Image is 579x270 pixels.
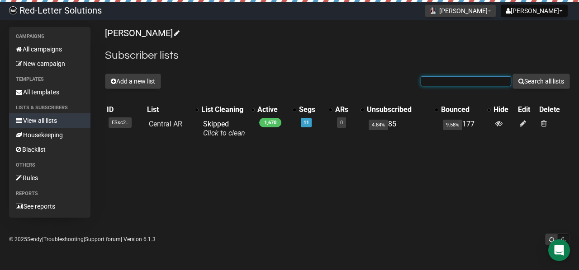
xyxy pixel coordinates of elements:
span: 1,670 [259,118,281,127]
div: Active [257,105,288,114]
a: Blacklist [9,142,90,157]
div: Edit [518,105,536,114]
a: View all lists [9,113,90,128]
li: Campaigns [9,31,90,42]
th: Hide: No sort applied, sorting is disabled [492,103,517,116]
p: © 2025 | | | Version 6.1.3 [9,234,156,244]
span: FSsc2.. [109,117,132,128]
a: Sendy [27,236,42,242]
td: 177 [439,116,492,141]
a: [PERSON_NAME] [105,28,178,38]
th: Unsubscribed: No sort applied, activate to apply an ascending sort [365,103,439,116]
div: Unsubscribed [367,105,430,114]
div: Hide [494,105,515,114]
th: List Cleaning: No sort applied, activate to apply an ascending sort [199,103,256,116]
a: Troubleshooting [43,236,84,242]
span: 4.84% [369,120,388,130]
li: Reports [9,188,90,199]
th: ID: No sort applied, sorting is disabled [105,103,145,116]
a: All templates [9,85,90,99]
a: 11 [304,120,309,126]
a: Rules [9,171,90,185]
div: Open Intercom Messenger [548,239,570,261]
div: ARs [335,105,356,114]
span: Skipped [203,120,245,137]
th: Edit: No sort applied, sorting is disabled [516,103,537,116]
th: Segs: No sort applied, activate to apply an ascending sort [297,103,333,116]
a: Support forum [85,236,121,242]
th: ARs: No sort applied, activate to apply an ascending sort [333,103,365,116]
div: Delete [539,105,568,114]
span: 9.58% [443,120,462,130]
a: Central AR [149,120,182,128]
th: Active: No sort applied, activate to apply an ascending sort [256,103,297,116]
div: Bounced [441,105,483,114]
li: Lists & subscribers [9,102,90,113]
button: Add a new list [105,74,161,89]
div: ID [107,105,143,114]
img: 59.jpg [430,7,437,14]
th: List: No sort applied, activate to apply an ascending sort [145,103,199,116]
a: New campaign [9,56,90,71]
a: 0 [340,120,343,126]
button: [PERSON_NAME] [501,5,568,17]
button: [PERSON_NAME] [425,5,496,17]
div: Segs [299,105,324,114]
li: Templates [9,74,90,85]
div: List Cleaning [201,105,247,114]
th: Bounced: No sort applied, activate to apply an ascending sort [439,103,492,116]
th: Delete: No sort applied, sorting is disabled [537,103,570,116]
h2: Subscriber lists [105,47,570,64]
a: Housekeeping [9,128,90,142]
a: Click to clean [203,129,245,137]
div: List [147,105,190,114]
a: All campaigns [9,42,90,56]
a: See reports [9,199,90,214]
button: Search all lists [513,74,570,89]
td: 85 [365,116,439,141]
li: Others [9,160,90,171]
img: 983279c4004ba0864fc8a668c650e103 [9,6,17,14]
